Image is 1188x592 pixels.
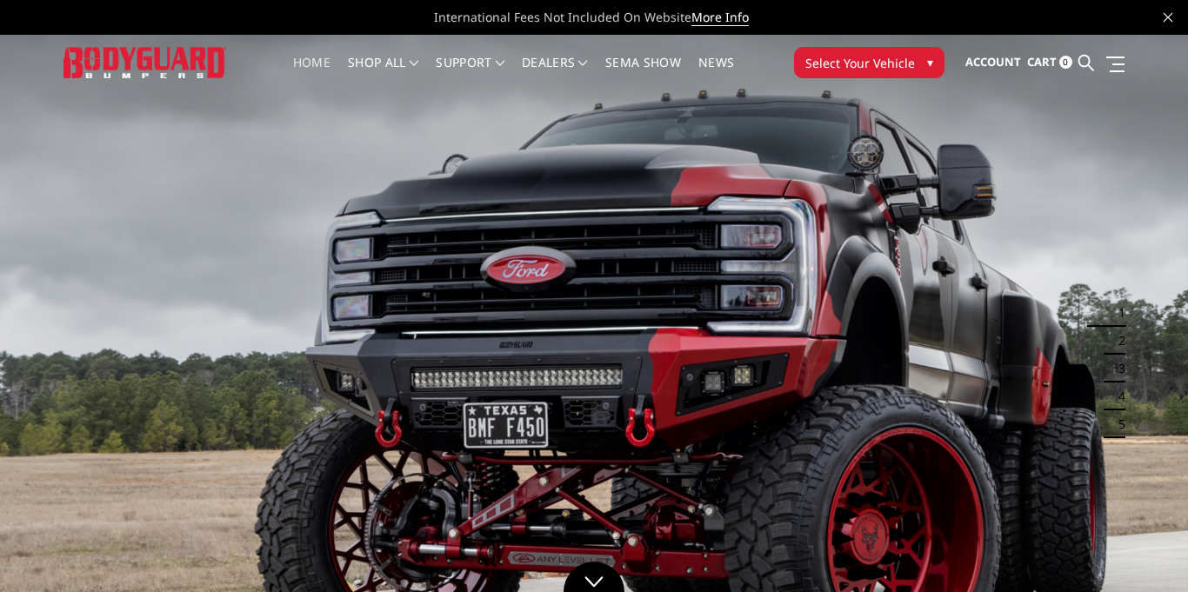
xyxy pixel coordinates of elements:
[522,57,588,90] a: Dealers
[1059,56,1072,69] span: 0
[1108,355,1125,382] button: 3 of 5
[1027,39,1072,86] a: Cart 0
[927,53,933,71] span: ▾
[1108,299,1125,327] button: 1 of 5
[293,57,330,90] a: Home
[698,57,734,90] a: News
[965,54,1021,70] span: Account
[794,47,944,78] button: Select Your Vehicle
[965,39,1021,86] a: Account
[436,57,504,90] a: Support
[805,54,915,72] span: Select Your Vehicle
[63,47,226,79] img: BODYGUARD BUMPERS
[1108,327,1125,355] button: 2 of 5
[1108,410,1125,438] button: 5 of 5
[691,9,749,26] a: More Info
[564,562,624,592] a: Click to Down
[1108,382,1125,410] button: 4 of 5
[605,57,681,90] a: SEMA Show
[348,57,418,90] a: shop all
[1027,54,1057,70] span: Cart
